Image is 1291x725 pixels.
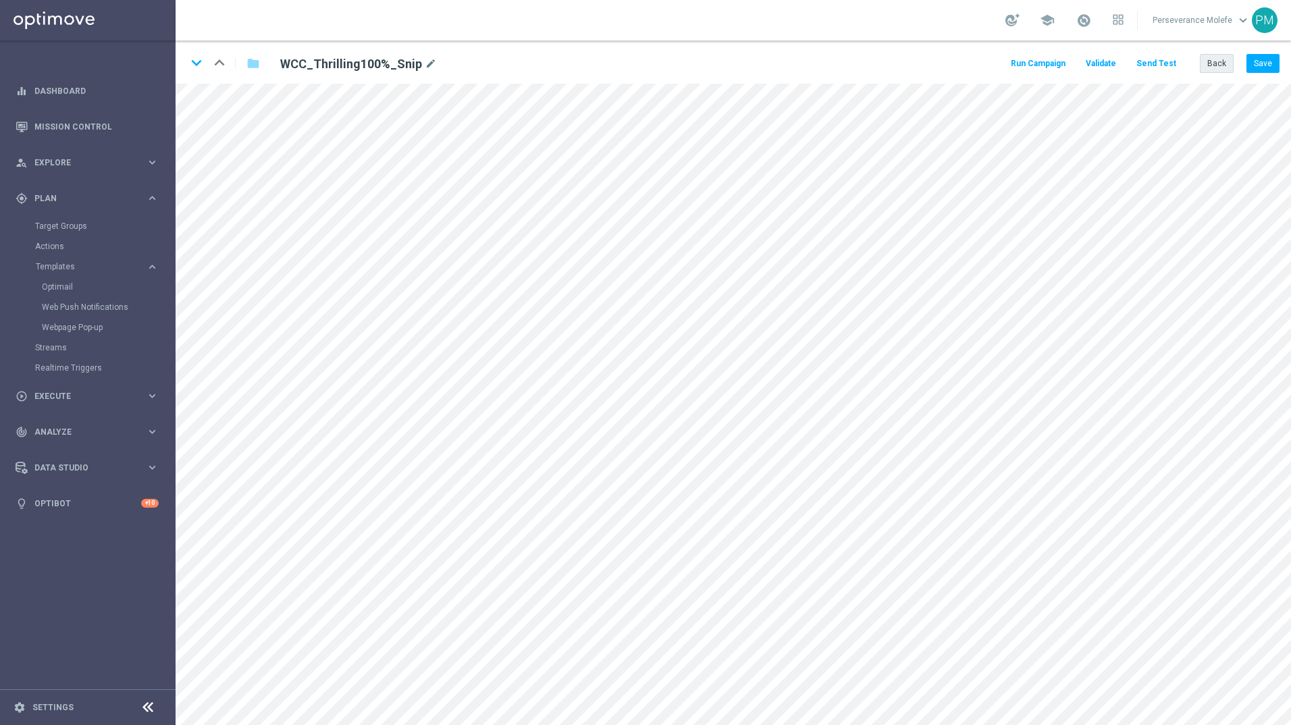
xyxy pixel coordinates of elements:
button: Validate [1084,55,1118,73]
i: track_changes [16,426,28,438]
div: Webpage Pop-up [42,317,174,338]
a: Streams [35,342,140,353]
span: Explore [34,159,146,167]
h2: WCC_Thrilling100%_Snip [280,56,422,72]
a: Actions [35,241,140,252]
i: play_circle_outline [16,390,28,402]
i: keyboard_arrow_right [146,390,159,402]
button: lightbulb Optibot +10 [15,498,159,509]
button: equalizer Dashboard [15,86,159,97]
div: Execute [16,390,146,402]
div: Target Groups [35,216,174,236]
a: Mission Control [34,109,159,144]
a: Optimail [42,281,140,292]
div: Optimail [42,277,174,297]
span: Validate [1086,59,1116,68]
button: gps_fixed Plan keyboard_arrow_right [15,193,159,204]
div: Templates [36,263,146,271]
div: Plan [16,192,146,205]
i: equalizer [16,85,28,97]
div: Web Push Notifications [42,297,174,317]
div: Explore [16,157,146,169]
i: keyboard_arrow_right [146,461,159,474]
button: folder [245,53,261,74]
button: person_search Explore keyboard_arrow_right [15,157,159,168]
div: Templates [35,257,174,338]
div: Streams [35,338,174,358]
a: Realtime Triggers [35,362,140,373]
button: play_circle_outline Execute keyboard_arrow_right [15,391,159,402]
i: gps_fixed [16,192,28,205]
span: Plan [34,194,146,203]
a: Settings [32,703,74,711]
span: Execute [34,392,146,400]
div: +10 [141,499,159,508]
i: person_search [16,157,28,169]
i: keyboard_arrow_right [146,261,159,273]
button: Save [1246,54,1280,73]
i: keyboard_arrow_right [146,425,159,438]
i: lightbulb [16,498,28,510]
div: Dashboard [16,73,159,109]
span: keyboard_arrow_down [1236,13,1250,28]
i: folder [246,55,260,72]
div: Mission Control [16,109,159,144]
i: keyboard_arrow_down [186,53,207,73]
i: mode_edit [425,56,437,72]
i: settings [14,701,26,714]
button: Templates keyboard_arrow_right [35,261,159,272]
i: keyboard_arrow_right [146,156,159,169]
div: Optibot [16,485,159,521]
div: Data Studio [16,462,146,474]
div: PM [1252,7,1277,33]
div: Realtime Triggers [35,358,174,378]
span: Analyze [34,428,146,436]
button: Send Test [1134,55,1178,73]
a: Webpage Pop-up [42,322,140,333]
a: Dashboard [34,73,159,109]
i: keyboard_arrow_right [146,192,159,205]
a: Target Groups [35,221,140,232]
a: Optibot [34,485,141,521]
button: track_changes Analyze keyboard_arrow_right [15,427,159,437]
span: Templates [36,263,132,271]
span: Data Studio [34,464,146,472]
button: Data Studio keyboard_arrow_right [15,462,159,473]
a: Perseverance Molefekeyboard_arrow_down [1151,10,1252,30]
span: school [1040,13,1055,28]
div: Analyze [16,426,146,438]
button: Back [1200,54,1234,73]
div: Actions [35,236,174,257]
button: Run Campaign [1009,55,1068,73]
a: Web Push Notifications [42,302,140,313]
button: Mission Control [15,122,159,132]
